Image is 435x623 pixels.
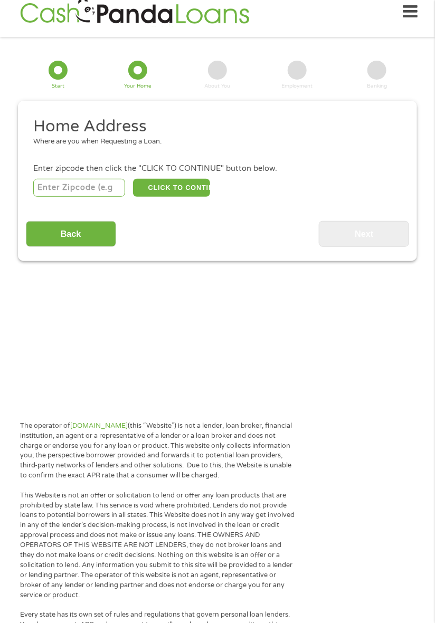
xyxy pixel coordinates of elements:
[20,491,295,601] p: This Website is not an offer or solicitation to lend or offer any loan products that are prohibit...
[282,84,313,89] div: Employment
[205,84,231,89] div: About You
[26,221,116,247] input: Back
[319,221,409,247] input: Next
[124,84,152,89] div: Your Home
[52,84,64,89] div: Start
[367,84,387,89] div: Banking
[20,421,295,481] p: The operator of (this “Website”) is not a lender, loan broker, financial institution, an agent or...
[33,137,394,147] div: Where are you when Requesting a Loan.
[33,179,126,197] input: Enter Zipcode (e.g 01510)
[33,163,402,175] div: Enter zipcode then click the "CLICK TO CONTINUE" button below.
[70,421,128,430] a: [DOMAIN_NAME]
[33,116,394,137] h2: Home Address
[133,179,210,197] button: CLICK TO CONTINUE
